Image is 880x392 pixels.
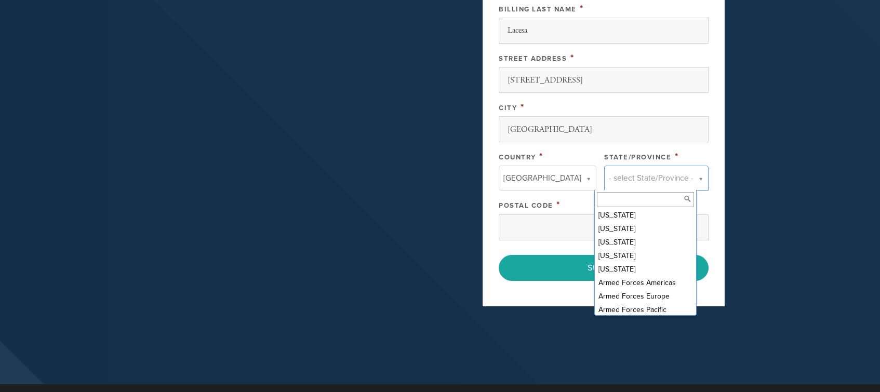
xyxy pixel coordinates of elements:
div: Armed Forces Europe [595,290,694,304]
div: [US_STATE] [595,209,694,223]
div: [US_STATE] [595,250,694,263]
div: [US_STATE] [595,236,694,250]
div: [US_STATE] [595,263,694,277]
div: Armed Forces Pacific [595,304,694,317]
div: Armed Forces Americas [595,277,694,290]
div: [US_STATE] [595,223,694,236]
